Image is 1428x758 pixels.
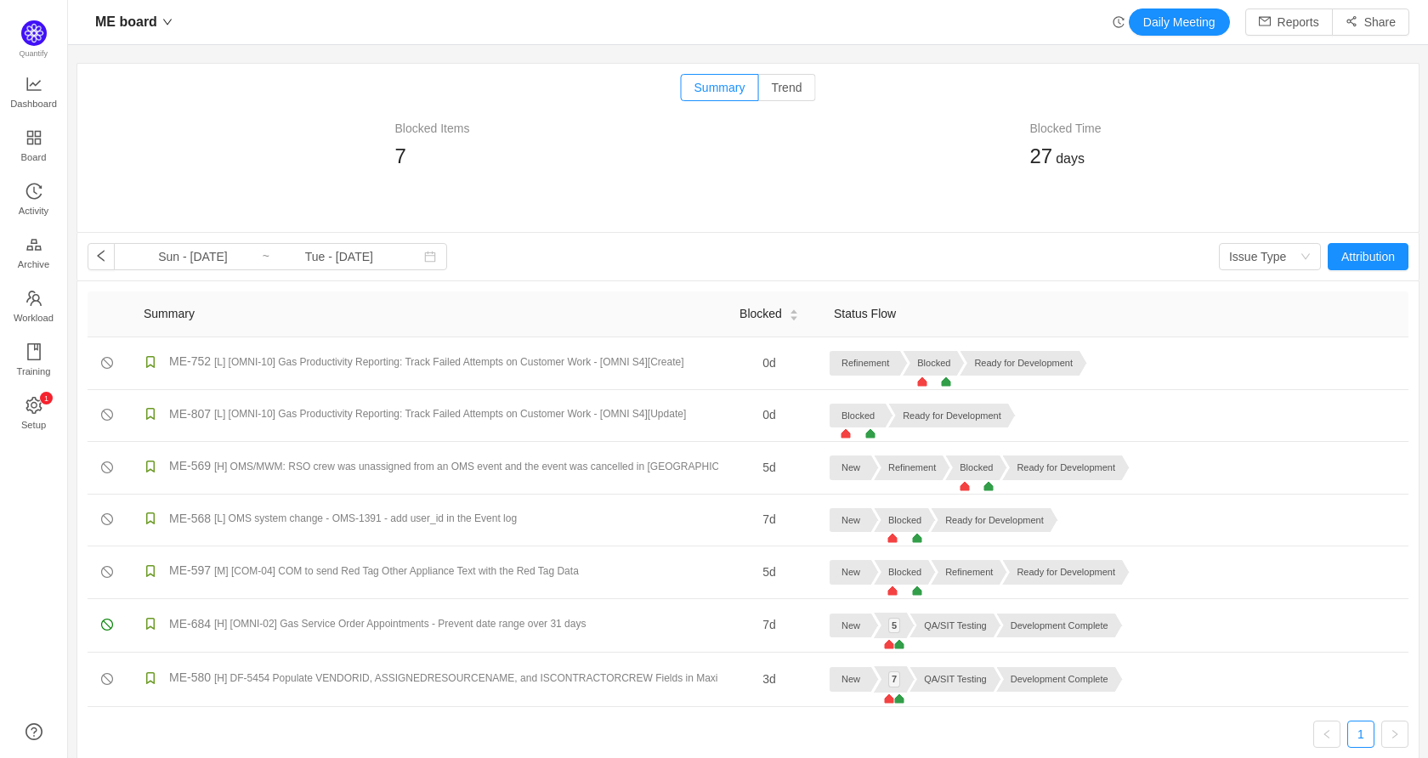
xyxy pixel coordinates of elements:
[834,307,896,320] span: Status Flow
[884,639,894,649] img: triangle-down-red.0933a502.svg
[169,510,517,528] a: ME-568 [L] OMS system change - OMS-1391 - add user_id in the Event log
[894,693,904,704] img: triangle-down-green.771b2873.svg
[25,76,42,93] i: icon: line-chart
[1322,729,1332,739] i: icon: left
[888,513,921,528] p: Blocked
[960,461,993,475] p: Blocked
[25,291,42,325] a: Workload
[43,392,48,404] p: 1
[841,409,875,423] p: Blocked
[1245,8,1333,36] button: icon: mailReports
[25,290,42,307] i: icon: team
[10,87,57,121] span: Dashboard
[841,565,860,580] p: New
[945,565,993,580] p: Refinement
[101,461,113,473] i: icon: stop
[1011,619,1108,633] p: Development Complete
[841,619,860,633] p: New
[789,308,798,313] i: icon: caret-up
[739,305,782,323] span: Blocked
[214,565,579,577] span: [M] [COM-04] COM to send Red Tag Other Appliance Text with the Red Tag Data
[169,405,686,423] a: ME-807 [L] [OMNI-10] Gas Productivity Reporting: Track Failed Attempts on Customer Work - [OMNI S...
[887,585,898,596] img: triangle-down-red.0933a502.svg
[1011,672,1108,687] p: Development Complete
[917,356,950,371] p: Blocked
[888,618,900,634] p: 5
[101,513,113,525] i: icon: stop
[395,144,406,167] span: 7
[1029,144,1052,167] span: 27
[912,533,922,543] img: triangle-down-green.771b2873.svg
[974,356,1073,371] p: Ready for Development
[25,183,42,200] i: icon: history
[162,17,173,27] i: icon: down
[270,247,408,266] input: End date
[101,673,113,685] i: icon: stop
[983,481,994,491] img: triangle-down-green.771b2873.svg
[1347,721,1374,748] li: 1
[19,194,48,228] span: Activity
[40,392,53,404] sup: 1
[25,76,42,110] a: Dashboard
[912,585,922,596] img: triangle-down-green.771b2873.svg
[789,307,799,319] div: Sort
[1328,243,1408,270] button: Attribution
[894,639,904,649] img: triangle-down-green.771b2873.svg
[25,343,42,360] i: icon: book
[25,236,42,253] i: icon: gold
[169,405,211,423] span: ME-807
[124,247,262,266] input: Start date
[214,461,989,472] span: [H] OMS/MWM: RSO crew was unassigned from an OMS event and the event was cancelled in [GEOGRAPHIC...
[841,428,851,438] img: triangle-down-red.0933a502.svg
[1113,16,1125,28] i: icon: history
[865,428,875,438] img: triangle-down-green.771b2873.svg
[169,562,211,580] span: ME-597
[1029,120,1101,138] div: Blocked Time
[1129,8,1230,36] button: Daily Meeting
[941,376,951,387] img: triangle-down-green.771b2873.svg
[1313,721,1340,748] li: Previous Page
[762,356,776,370] span: 0d
[25,130,42,164] a: Board
[101,619,113,631] i: icon: stop
[169,669,211,687] span: ME-580
[16,354,50,388] span: Training
[169,457,989,475] a: ME-569 [H] OMS/MWM: RSO crew was unassigned from an OMS event and the event was cancelled in [GEO...
[924,619,987,633] p: QA/SIT Testing
[14,301,54,335] span: Workload
[771,81,802,94] span: Trend
[694,81,745,94] span: Summary
[1332,8,1409,36] button: icon: share-altShare
[888,565,921,580] p: Blocked
[924,672,987,687] p: QA/SIT Testing
[841,672,860,687] p: New
[25,723,42,740] a: icon: question-circle
[214,672,937,684] span: [H] DF-5454 Populate VENDORID, ASSIGNEDRESOURCENAME, and ISCONTRACTORCREW Fields in Maximo WAMFOR...
[169,353,684,371] a: ME-752 [L] [OMNI-10] Gas Productivity Reporting: Track Failed Attempts on Customer Work - [OMNI S...
[841,513,860,528] p: New
[762,672,776,686] span: 3d
[424,251,436,263] i: icon: calendar
[762,512,776,526] span: 7d
[25,184,42,218] a: Activity
[18,247,49,281] span: Archive
[1056,151,1085,166] span: days
[841,461,860,475] p: New
[88,243,115,270] button: icon: left
[1381,721,1408,748] li: Next Page
[169,457,211,475] span: ME-569
[917,376,927,387] img: triangle-down-red.0933a502.svg
[1300,252,1311,263] i: icon: down
[169,615,586,633] a: ME-684 [H] [OMNI-02] Gas Service Order Appointments - Prevent date range over 31 days
[1390,729,1400,739] i: icon: right
[101,409,113,421] i: icon: stop
[1229,244,1286,269] div: Issue Type
[888,461,936,475] p: Refinement
[214,618,586,630] span: [H] [OMNI-02] Gas Service Order Appointments - Prevent date range over 31 days
[25,129,42,146] i: icon: appstore
[1348,721,1374,747] a: 1
[25,398,42,432] a: icon: settingSetup
[1017,565,1115,580] p: Ready for Development
[762,461,776,474] span: 5d
[789,314,798,319] i: icon: caret-down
